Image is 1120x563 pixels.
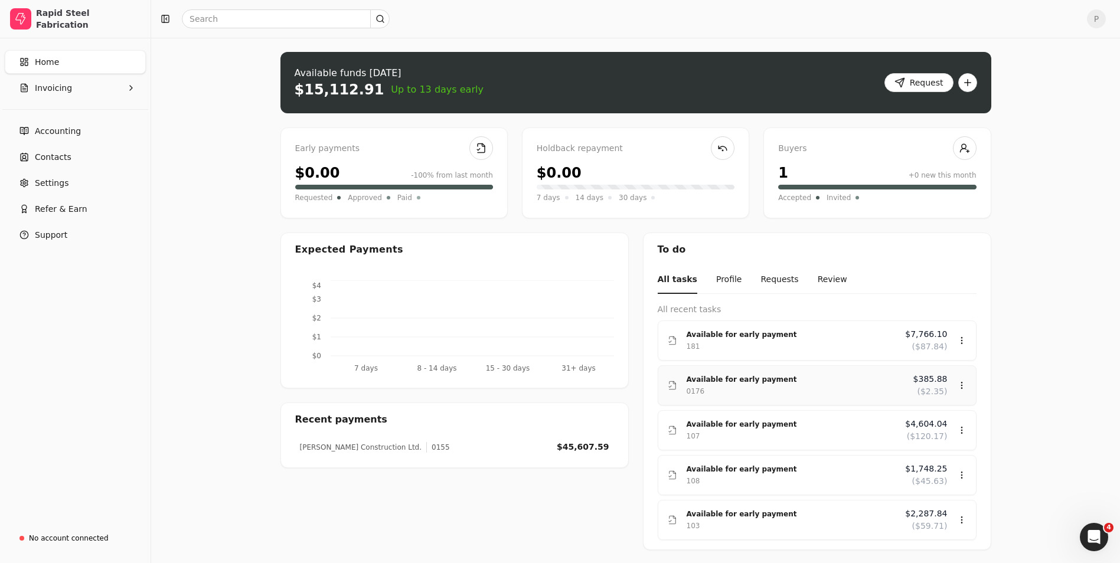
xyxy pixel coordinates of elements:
div: Expected Payments [295,243,403,257]
div: Buyers [778,142,976,155]
span: 14 days [576,192,603,204]
div: 107 [687,430,700,442]
iframe: Intercom live chat [1080,523,1108,551]
tspan: $4 [312,281,321,290]
tspan: $0 [312,352,321,360]
span: Invoicing [35,82,72,94]
a: No account connected [5,528,146,549]
span: Approved [348,192,382,204]
button: All tasks [658,266,697,294]
div: Rapid Steel Fabrication [36,7,141,31]
div: 0155 [426,442,450,453]
a: Accounting [5,119,146,143]
tspan: $1 [312,333,321,341]
span: 7 days [537,192,560,204]
div: $45,607.59 [557,441,609,453]
div: No account connected [29,533,109,544]
div: -100% from last month [411,170,493,181]
tspan: $2 [312,314,321,322]
tspan: 7 days [354,364,378,372]
button: P [1087,9,1106,28]
span: ($120.17) [907,430,948,443]
tspan: 31+ days [561,364,595,372]
span: $385.88 [913,373,948,385]
input: Search [182,9,390,28]
span: $1,748.25 [905,463,947,475]
div: 1 [778,162,788,184]
button: Review [818,266,847,294]
span: Home [35,56,59,68]
div: 181 [687,341,700,352]
span: $7,766.10 [905,328,947,341]
span: ($59.71) [912,520,948,532]
span: 30 days [619,192,646,204]
div: Available for early payment [687,374,904,385]
div: Available for early payment [687,463,896,475]
div: Recent payments [281,403,628,436]
a: Home [5,50,146,74]
span: 4 [1104,523,1114,532]
tspan: $3 [312,295,321,303]
div: $0.00 [295,162,340,184]
div: All recent tasks [658,303,977,316]
div: [PERSON_NAME] Construction Ltd. [300,442,422,453]
span: ($45.63) [912,475,948,487]
span: Contacts [35,151,71,163]
span: Accounting [35,125,81,138]
button: Requests [760,266,798,294]
div: Available for early payment [687,329,896,341]
div: $15,112.91 [295,80,384,99]
button: Profile [716,266,742,294]
div: Early payments [295,142,493,155]
button: Request [884,73,954,92]
div: 108 [687,475,700,487]
span: Settings [35,177,68,189]
span: Up to 13 days early [391,83,484,97]
span: Paid [397,192,412,204]
span: Invited [827,192,851,204]
div: 0176 [687,385,705,397]
div: 103 [687,520,700,532]
span: Refer & Earn [35,203,87,215]
div: Available funds [DATE] [295,66,484,80]
span: ($87.84) [912,341,948,353]
span: $2,287.84 [905,508,947,520]
button: Refer & Earn [5,197,146,221]
a: Settings [5,171,146,195]
div: Available for early payment [687,508,896,520]
div: $0.00 [537,162,582,184]
div: Available for early payment [687,418,896,430]
tspan: 15 - 30 days [485,364,530,372]
a: Contacts [5,145,146,169]
span: ($2.35) [917,385,947,398]
div: To do [644,233,991,266]
button: Support [5,223,146,247]
div: +0 new this month [909,170,977,181]
button: Invoicing [5,76,146,100]
span: Requested [295,192,333,204]
tspan: 8 - 14 days [417,364,456,372]
span: Support [35,229,67,241]
span: $4,604.04 [905,418,947,430]
div: Holdback repayment [537,142,734,155]
span: Accepted [778,192,811,204]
